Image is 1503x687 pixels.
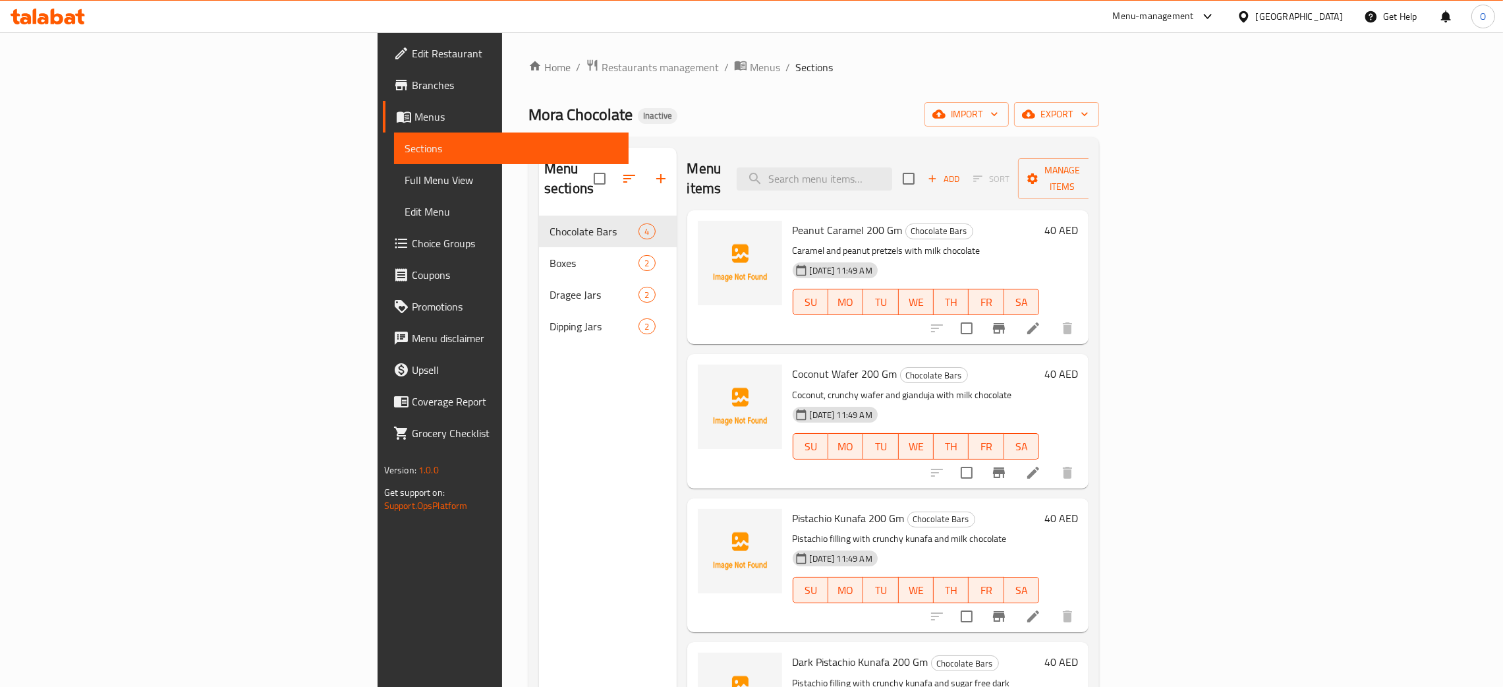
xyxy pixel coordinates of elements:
[405,172,618,188] span: Full Menu View
[412,267,618,283] span: Coupons
[793,433,828,460] button: SU
[639,289,654,301] span: 2
[799,293,823,312] span: SU
[931,655,999,671] div: Chocolate Bars
[602,59,719,75] span: Restaurants management
[412,77,618,93] span: Branches
[383,386,629,417] a: Coverage Report
[1029,162,1096,195] span: Manage items
[793,508,905,528] span: Pistachio Kunafa 200 Gm
[1052,601,1083,632] button: delete
[1256,9,1343,24] div: [GEOGRAPHIC_DATA]
[828,577,863,603] button: MO
[904,437,928,456] span: WE
[384,484,445,501] span: Get support on:
[793,531,1040,547] p: Pistachio filling with crunchy kunafa and milk chocolate
[904,293,928,312] span: WE
[1014,102,1099,127] button: export
[1009,293,1034,312] span: SA
[983,313,1015,344] button: Branch-specific-item
[805,553,878,565] span: [DATE] 11:49 AM
[383,259,629,291] a: Coupons
[934,433,969,460] button: TH
[412,330,618,346] span: Menu disclaimer
[698,509,782,593] img: Pistachio Kunafa 200 Gm
[906,224,973,239] span: Chocolate Bars
[908,512,975,527] span: Chocolate Bars
[793,577,828,603] button: SU
[899,289,934,315] button: WE
[412,394,618,409] span: Coverage Report
[414,109,618,125] span: Menus
[1009,581,1034,600] span: SA
[934,289,969,315] button: TH
[1025,465,1041,481] a: Edit menu item
[724,59,729,75] li: /
[863,577,898,603] button: TU
[550,224,638,239] span: Chocolate Bars
[638,318,655,334] div: items
[926,171,961,187] span: Add
[412,362,618,378] span: Upsell
[834,581,858,600] span: MO
[383,291,629,322] a: Promotions
[799,581,823,600] span: SU
[1004,577,1039,603] button: SA
[383,322,629,354] a: Menu disclaimer
[953,603,980,630] span: Select to update
[638,255,655,271] div: items
[734,59,780,76] a: Menus
[550,255,638,271] div: Boxes
[793,243,1040,259] p: Caramel and peanut pretzels with milk chocolate
[1025,106,1089,123] span: export
[638,287,655,303] div: items
[384,497,468,514] a: Support.OpsPlatform
[638,108,677,124] div: Inactive
[750,59,780,75] span: Menus
[863,289,898,315] button: TU
[901,368,967,383] span: Chocolate Bars
[412,235,618,251] span: Choice Groups
[528,100,633,129] span: Mora Chocolate
[969,577,1004,603] button: FR
[828,433,863,460] button: MO
[895,165,922,193] span: Select section
[899,577,934,603] button: WE
[539,311,677,342] div: Dipping Jars2
[900,367,968,383] div: Chocolate Bars
[983,601,1015,632] button: Branch-specific-item
[638,224,655,239] div: items
[412,425,618,441] span: Grocery Checklist
[586,165,613,193] span: Select all sections
[539,279,677,311] div: Dragee Jars2
[384,462,416,479] span: Version:
[550,287,638,303] span: Dragee Jars
[698,365,782,449] img: Coconut Wafer 200 Gm
[793,220,903,240] span: Peanut Caramel 200 Gm
[405,204,618,220] span: Edit Menu
[1004,289,1039,315] button: SA
[539,216,677,247] div: Chocolate Bars4
[834,293,858,312] span: MO
[868,293,893,312] span: TU
[922,169,965,189] button: Add
[924,102,1009,127] button: import
[1004,433,1039,460] button: SA
[737,167,892,191] input: search
[539,210,677,347] nav: Menu sections
[394,196,629,227] a: Edit Menu
[863,433,898,460] button: TU
[953,459,980,487] span: Select to update
[974,581,998,600] span: FR
[935,106,998,123] span: import
[805,409,878,421] span: [DATE] 11:49 AM
[1018,158,1106,199] button: Manage items
[793,289,828,315] button: SU
[904,581,928,600] span: WE
[539,247,677,279] div: Boxes2
[638,110,677,121] span: Inactive
[1044,653,1078,671] h6: 40 AED
[969,433,1004,460] button: FR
